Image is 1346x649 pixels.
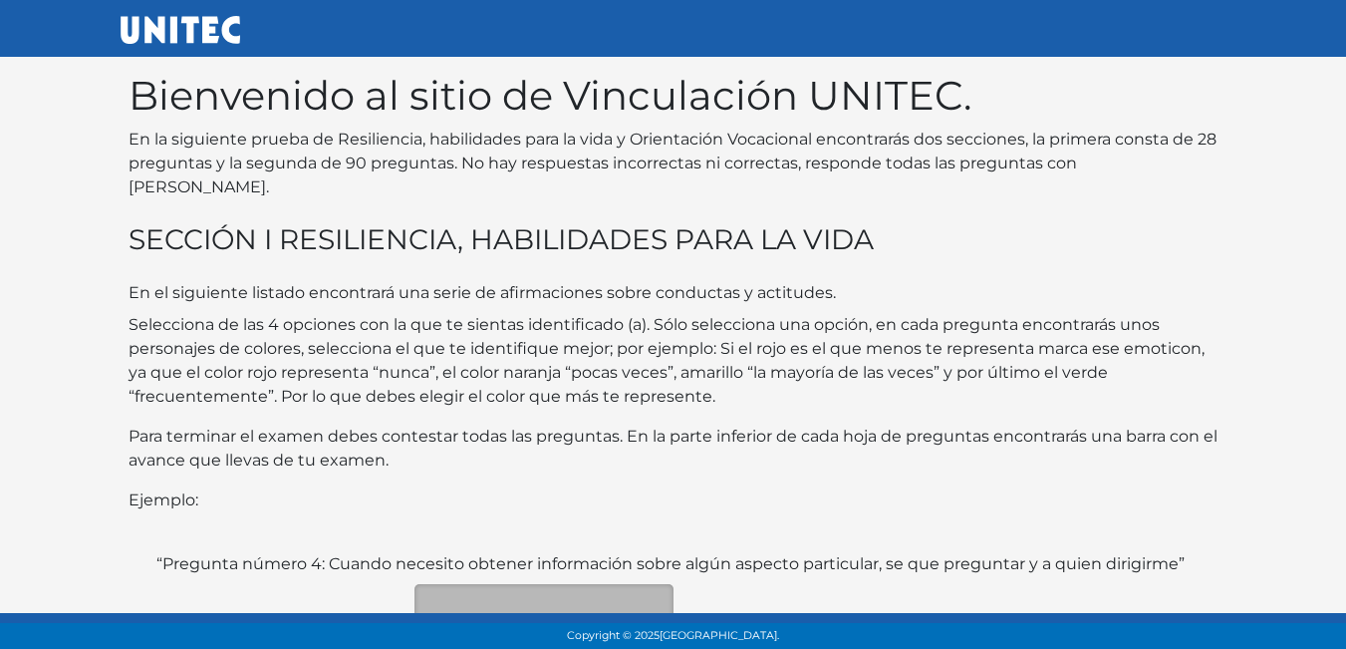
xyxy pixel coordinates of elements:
[121,16,240,44] img: UNITEC
[129,425,1218,473] p: Para terminar el examen debes contestar todas las preguntas. En la parte inferior de cada hoja de...
[129,223,1218,257] h3: SECCIÓN I RESILIENCIA, HABILIDADES PARA LA VIDA
[129,313,1218,409] p: Selecciona de las 4 opciones con la que te sientas identificado (a). Sólo selecciona una opción, ...
[129,281,1218,305] p: En el siguiente listado encontrará una serie de afirmaciones sobre conductas y actitudes.
[129,128,1218,199] p: En la siguiente prueba de Resiliencia, habilidades para la vida y Orientación Vocacional encontra...
[660,629,779,642] span: [GEOGRAPHIC_DATA].
[129,72,1218,120] h1: Bienvenido al sitio de Vinculación UNITEC.
[156,552,1185,576] label: “Pregunta número 4: Cuando necesito obtener información sobre algún aspecto particular, se que pr...
[129,488,1218,512] p: Ejemplo:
